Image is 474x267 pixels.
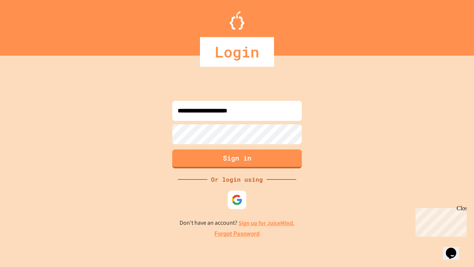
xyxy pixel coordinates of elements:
iframe: chat widget [413,205,467,237]
a: Forgot Password [214,230,260,238]
button: Sign in [172,149,302,168]
img: google-icon.svg [231,194,243,205]
p: Don't have an account? [180,218,295,228]
img: Logo.svg [230,11,244,30]
div: Or login using [207,175,267,184]
div: Chat with us now!Close [3,3,51,47]
iframe: chat widget [443,237,467,260]
a: Sign up for JuiceMind. [238,219,295,227]
div: Login [200,37,274,67]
